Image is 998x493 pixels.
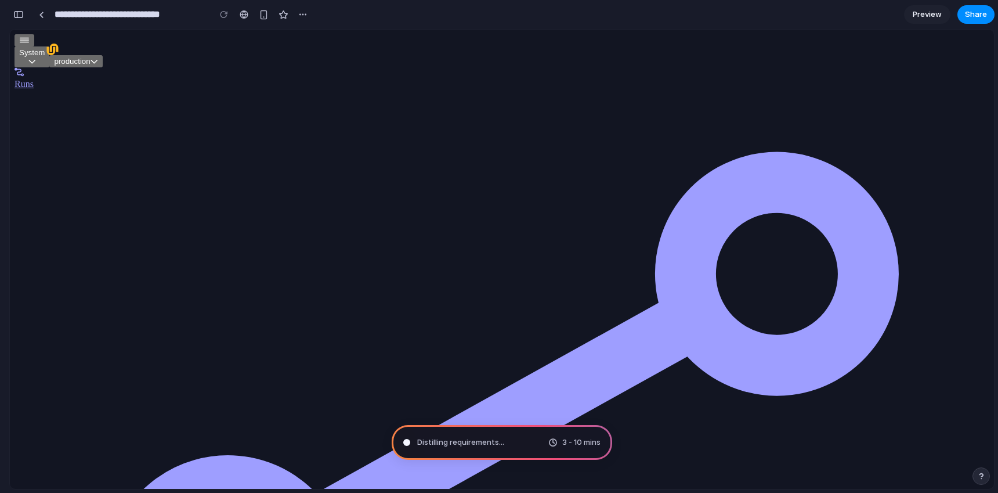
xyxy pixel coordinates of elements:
button: System [5,17,39,38]
div: System [9,19,35,27]
span: Distilling requirements ... [417,437,504,448]
span: 3 - 10 mins [562,437,601,448]
span: production [44,27,80,36]
span: Runs [5,49,24,59]
button: Share [957,5,995,24]
button: production [39,26,92,38]
a: Home [27,19,59,28]
a: Runs [5,38,979,59]
span: Preview [913,9,942,20]
span: Share [965,9,987,20]
a: Preview [904,5,950,24]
